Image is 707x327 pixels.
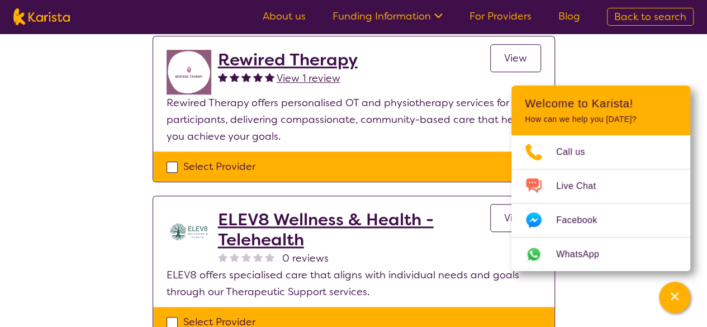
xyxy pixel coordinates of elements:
[511,238,690,271] a: Web link opens in a new tab.
[167,50,211,94] img: jovdti8ilrgkpezhq0s9.png
[469,10,532,23] a: For Providers
[230,72,239,82] img: fullstar
[167,94,541,145] p: Rewired Therapy offers personalised OT and physiotherapy services for NDIS participants, deliveri...
[167,210,211,254] img: yihuczgmrom8nsaxakka.jpg
[263,10,306,23] a: About us
[556,246,613,263] span: WhatsApp
[659,282,690,313] button: Channel Menu
[218,252,227,262] img: nonereviewstar
[556,212,610,229] span: Facebook
[218,72,227,82] img: fullstar
[525,115,677,124] p: How can we help you [DATE]?
[614,10,686,23] span: Back to search
[265,252,274,262] img: nonereviewstar
[511,135,690,271] ul: Choose channel
[13,8,70,25] img: Karista logo
[607,8,694,26] a: Back to search
[230,252,239,262] img: nonereviewstar
[504,211,527,225] span: View
[282,250,329,267] span: 0 reviews
[253,72,263,82] img: fullstar
[511,86,690,271] div: Channel Menu
[504,51,527,65] span: View
[218,50,358,70] a: Rewired Therapy
[253,252,263,262] img: nonereviewstar
[265,72,274,82] img: fullstar
[558,10,580,23] a: Blog
[525,97,677,110] h2: Welcome to Karista!
[556,178,609,195] span: Live Chat
[490,44,541,72] a: View
[333,10,443,23] a: Funding Information
[277,70,340,87] a: View 1 review
[241,252,251,262] img: nonereviewstar
[167,267,541,300] p: ELEV8 offers specialised care that aligns with individual needs and goals through our Therapeutic...
[277,72,340,85] span: View 1 review
[556,144,599,160] span: Call us
[490,204,541,232] a: View
[241,72,251,82] img: fullstar
[218,210,490,250] a: ELEV8 Wellness & Health - Telehealth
